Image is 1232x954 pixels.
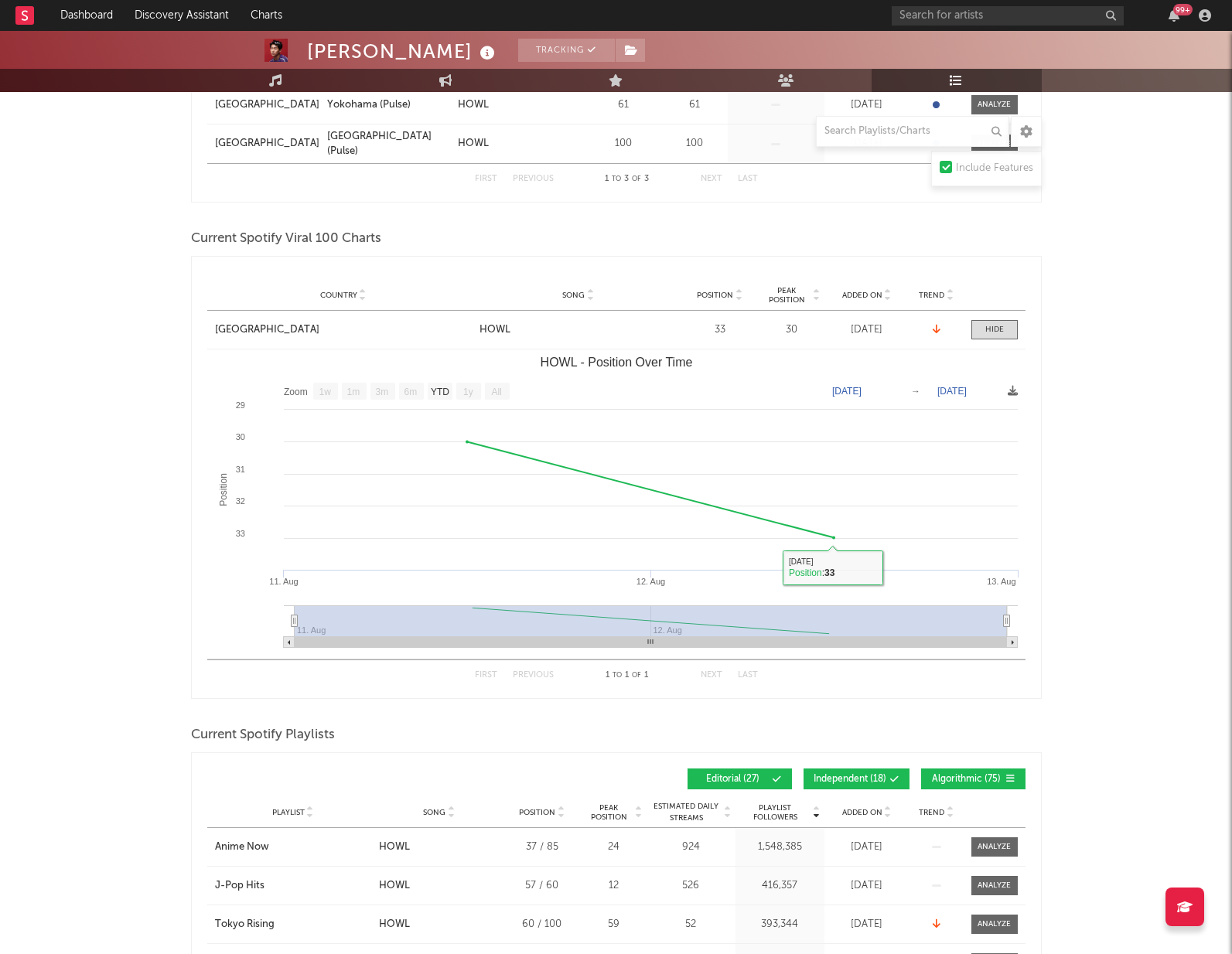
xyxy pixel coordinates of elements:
text: 33 [235,529,244,538]
button: Next [701,671,722,680]
div: [DATE] [828,840,906,855]
div: Include Features [956,159,1033,178]
span: Algorithmic ( 75 ) [931,775,1002,784]
div: Yokohama (Pulse) [327,97,411,113]
button: First [475,671,497,680]
button: Last [738,671,758,680]
div: HOWL [379,917,410,932]
div: 24 [585,840,643,855]
span: Position [519,808,555,817]
text: 13. Aug [987,577,1015,586]
span: Added On [842,291,882,300]
span: Country [320,291,357,300]
svg: HOWL - Position Over Time [207,349,1026,659]
div: 60 / 100 [507,917,577,932]
span: to [612,175,621,182]
span: Estimated Daily Streams [650,801,722,824]
div: 924 [650,840,732,855]
span: Independent ( 18 ) [814,775,886,784]
text: 6m [404,387,417,397]
text: 31 [235,465,244,474]
button: Independent(18) [804,768,909,789]
span: Playlist [272,808,305,817]
span: Editorial ( 27 ) [698,775,769,784]
div: Anime Now [215,840,269,855]
text: 3m [375,387,388,397]
div: HOWL [458,97,489,113]
div: 100 [666,136,724,152]
text: [DATE] [832,386,862,397]
div: 526 [650,878,732,894]
text: Position [218,473,229,506]
span: Song [423,808,445,817]
a: [GEOGRAPHIC_DATA] [215,136,319,152]
span: Playlist Followers [739,803,811,822]
div: HOWL [458,136,489,152]
div: 61 [589,97,658,113]
a: [GEOGRAPHIC_DATA] (Pulse) [327,129,450,159]
text: 29 [235,400,244,410]
div: 37 / 85 [507,840,577,855]
a: HOWL [458,136,581,152]
text: 1w [319,387,331,397]
div: [PERSON_NAME] [307,39,499,64]
span: Trend [919,808,944,817]
div: 1 3 3 [585,170,670,189]
span: Current Spotify Viral 100 Charts [191,230,381,248]
span: Added On [842,808,882,817]
div: [GEOGRAPHIC_DATA] [215,322,319,338]
a: J-Pop Hits [215,878,371,894]
text: 1y [463,387,473,397]
div: [DATE] [828,917,906,932]
button: 99+ [1169,9,1179,22]
button: Algorithmic(75) [921,768,1026,789]
text: HOWL - Position Over Time [540,356,692,369]
div: 61 [666,97,724,113]
text: 30 [235,432,244,441]
div: 57 / 60 [507,878,577,894]
button: Editorial(27) [688,768,792,789]
span: Position [697,291,733,300]
button: Tracking [518,39,615,62]
text: [DATE] [937,386,967,397]
span: Current Spotify Playlists [191,726,335,744]
div: 393,344 [739,917,821,932]
input: Search for artists [892,6,1124,26]
div: 33 [685,322,755,338]
a: Anime Now [215,840,371,855]
button: Next [701,175,722,183]
div: 52 [650,917,732,932]
a: Tokyo Rising [215,917,371,932]
a: HOWL [458,97,581,113]
div: [DATE] [828,878,906,894]
span: Peak Position [763,286,811,305]
text: → [911,386,920,397]
span: of [632,175,641,182]
span: of [632,672,641,679]
span: Song [562,291,585,300]
input: Search Playlists/Charts [816,116,1009,147]
div: Tokyo Rising [215,917,275,932]
div: HOWL [479,322,510,338]
span: Trend [919,291,944,300]
div: [DATE] [828,97,906,113]
a: HOWL [479,322,677,338]
button: Previous [513,175,554,183]
text: 1m [346,387,360,397]
div: HOWL [379,878,410,894]
a: [GEOGRAPHIC_DATA] [215,322,472,338]
text: Zoom [284,387,308,397]
div: 1,548,385 [739,840,821,855]
div: J-Pop Hits [215,878,264,894]
text: YTD [430,387,449,397]
div: 99 + [1173,4,1193,15]
text: 32 [235,496,244,506]
a: [GEOGRAPHIC_DATA] [215,97,319,113]
button: First [475,175,497,183]
div: 59 [585,917,643,932]
text: All [491,387,501,397]
span: to [613,672,622,679]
